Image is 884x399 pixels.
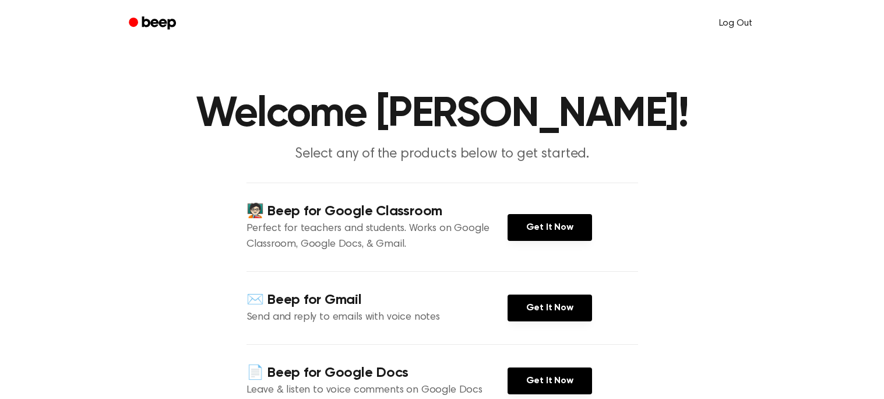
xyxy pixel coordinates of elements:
[246,221,508,253] p: Perfect for teachers and students. Works on Google Classroom, Google Docs, & Gmail.
[707,9,764,37] a: Log Out
[246,290,508,310] h4: ✉️ Beep for Gmail
[246,310,508,325] p: Send and reply to emails with voice notes
[508,214,592,241] a: Get It Now
[246,383,508,398] p: Leave & listen to voice comments on Google Docs
[246,363,508,383] h4: 📄 Beep for Google Docs
[219,145,666,164] p: Select any of the products below to get started.
[144,93,741,135] h1: Welcome [PERSON_NAME]!
[508,295,592,321] a: Get It Now
[246,202,508,221] h4: 🧑🏻‍🏫 Beep for Google Classroom
[508,367,592,394] a: Get It Now
[121,12,186,35] a: Beep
